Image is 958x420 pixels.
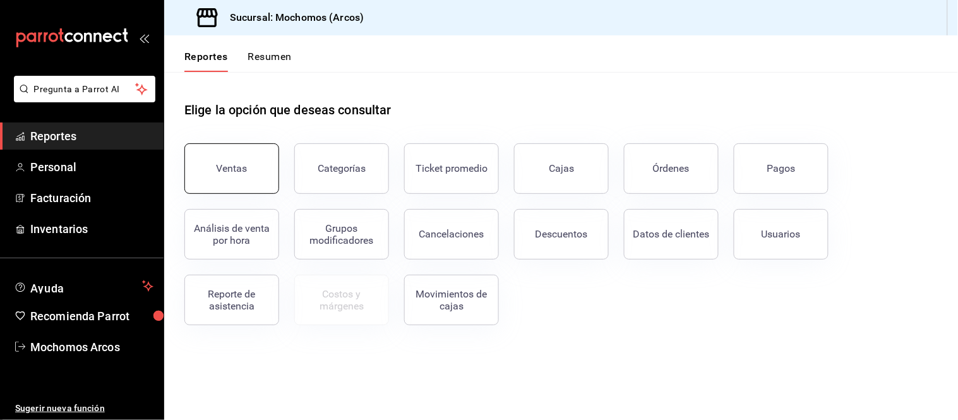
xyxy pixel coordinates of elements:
button: open_drawer_menu [139,33,149,43]
button: Cajas [514,143,609,194]
div: Ventas [217,162,248,174]
button: Categorías [294,143,389,194]
button: Contrata inventarios para ver este reporte [294,275,389,325]
span: Facturación [30,189,153,207]
div: Descuentos [536,228,588,240]
div: Reporte de asistencia [193,288,271,312]
h1: Elige la opción que deseas consultar [184,100,392,119]
h3: Sucursal: Mochomos (Arcos) [220,10,364,25]
button: Pagos [734,143,829,194]
div: Usuarios [762,228,801,240]
div: Cajas [549,162,574,174]
span: Ayuda [30,279,137,294]
div: Movimientos de cajas [412,288,491,312]
button: Reporte de asistencia [184,275,279,325]
button: Cancelaciones [404,209,499,260]
span: Reportes [30,128,153,145]
div: Análisis de venta por hora [193,222,271,246]
button: Descuentos [514,209,609,260]
div: Ticket promedio [416,162,488,174]
span: Mochomos Arcos [30,339,153,356]
div: Datos de clientes [633,228,710,240]
button: Resumen [248,51,292,72]
div: Pagos [767,162,796,174]
button: Análisis de venta por hora [184,209,279,260]
span: Sugerir nueva función [15,402,153,415]
button: Datos de clientes [624,209,719,260]
span: Pregunta a Parrot AI [34,83,136,96]
button: Órdenes [624,143,719,194]
button: Pregunta a Parrot AI [14,76,155,102]
span: Personal [30,159,153,176]
span: Inventarios [30,220,153,237]
div: Órdenes [653,162,690,174]
button: Grupos modificadores [294,209,389,260]
button: Ticket promedio [404,143,499,194]
div: Cancelaciones [419,228,484,240]
div: Costos y márgenes [302,288,381,312]
div: Grupos modificadores [302,222,381,246]
div: navigation tabs [184,51,292,72]
button: Ventas [184,143,279,194]
span: Recomienda Parrot [30,308,153,325]
a: Pregunta a Parrot AI [9,92,155,105]
div: Categorías [318,162,366,174]
button: Reportes [184,51,228,72]
button: Usuarios [734,209,829,260]
button: Movimientos de cajas [404,275,499,325]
